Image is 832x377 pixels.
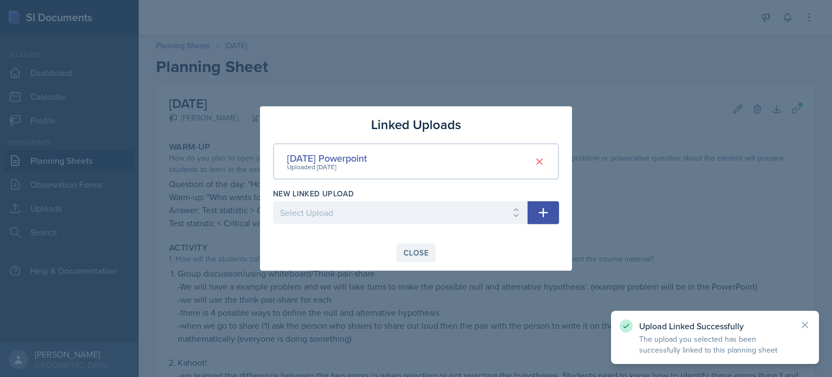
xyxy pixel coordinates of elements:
[639,334,791,355] p: The upload you selected has been successfully linked to this planning sheet
[639,321,791,331] p: Upload Linked Successfully
[273,188,354,199] label: New Linked Upload
[287,162,367,172] div: Uploaded [DATE]
[396,244,435,262] button: Close
[371,115,461,135] h3: Linked Uploads
[404,248,428,257] div: Close
[287,151,367,165] div: [DATE] Powerpoint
